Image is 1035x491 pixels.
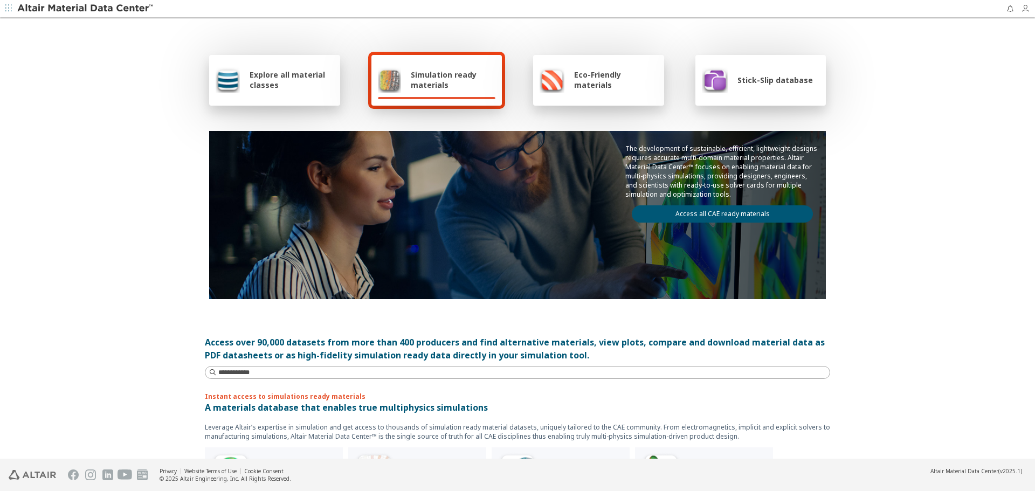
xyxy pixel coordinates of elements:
span: Explore all material classes [250,70,334,90]
div: © 2025 Altair Engineering, Inc. All Rights Reserved. [160,475,291,482]
p: Instant access to simulations ready materials [205,392,830,401]
img: Altair Material Data Center [17,3,155,14]
a: Privacy [160,467,177,475]
span: Stick-Slip database [737,75,813,85]
img: Explore all material classes [216,67,240,93]
div: Access over 90,000 datasets from more than 400 producers and find alternative materials, view plo... [205,336,830,362]
a: Cookie Consent [244,467,284,475]
span: Simulation ready materials [411,70,495,90]
a: Access all CAE ready materials [632,205,813,223]
span: Eco-Friendly materials [574,70,657,90]
p: The development of sustainable, efficient, lightweight designs requires accurate multi-domain mat... [625,144,819,199]
img: Simulation ready materials [378,67,401,93]
img: Altair Engineering [9,470,56,480]
p: A materials database that enables true multiphysics simulations [205,401,830,414]
span: Altair Material Data Center [930,467,998,475]
a: Website Terms of Use [184,467,237,475]
img: Eco-Friendly materials [540,67,564,93]
img: Stick-Slip database [702,67,728,93]
div: (v2025.1) [930,467,1022,475]
p: Leverage Altair’s expertise in simulation and get access to thousands of simulation ready materia... [205,423,830,441]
